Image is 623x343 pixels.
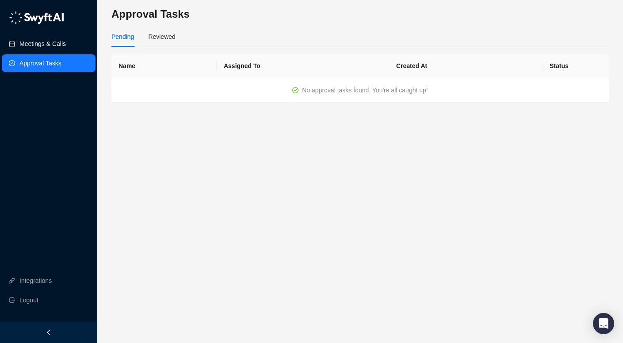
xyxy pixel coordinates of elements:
[19,272,52,290] a: Integrations
[19,35,66,53] a: Meetings & Calls
[19,291,38,309] span: Logout
[46,329,52,335] span: left
[389,54,543,78] th: Created At
[302,87,428,94] span: No approval tasks found. You're all caught up!
[543,54,609,78] th: Status
[111,7,609,21] h3: Approval Tasks
[217,54,389,78] th: Assigned To
[9,297,15,303] span: logout
[9,11,64,24] img: logo-05li4sbe.png
[111,32,134,42] div: Pending
[148,32,175,42] div: Reviewed
[19,54,61,72] a: Approval Tasks
[111,54,217,78] th: Name
[593,313,614,334] div: Open Intercom Messenger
